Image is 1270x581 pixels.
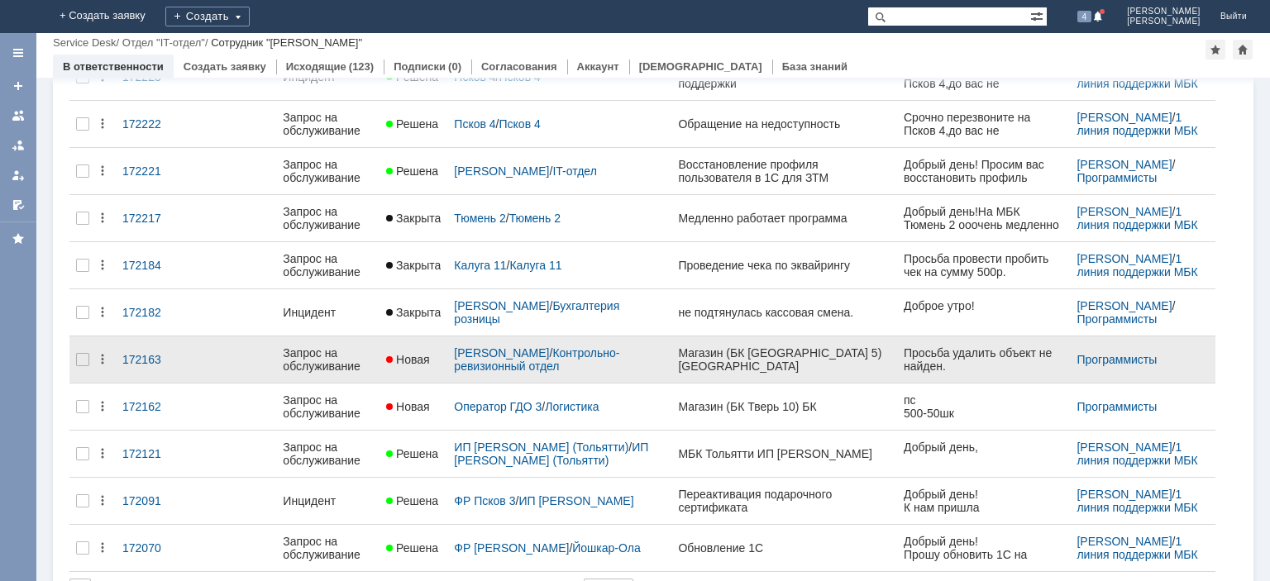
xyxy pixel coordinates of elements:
a: [PERSON_NAME] [1077,158,1172,171]
div: Запрос на обслуживание [283,535,373,561]
a: IT-отдел [552,164,596,178]
a: Закрыта [380,202,447,235]
div: Обновление 1С [678,541,890,555]
div: Магазин (БК Тверь 10) БК [678,400,890,413]
a: Новая [380,390,447,423]
a: 1 линия поддержки МБК [1077,205,1197,231]
div: Запрос на обслуживание [283,158,373,184]
span: от 19. [73,172,103,185]
div: / [454,164,665,178]
a: Исходящие [286,60,346,73]
a: не подтянулась кассовая смена. [671,296,897,329]
div: / [1077,299,1209,326]
a: 172121 [116,437,185,470]
div: 172121 [122,447,179,460]
a: Аккаунт [577,60,619,73]
a: Логистика [545,400,599,413]
div: Сделать домашней страницей [1233,40,1253,60]
div: 172091 [122,494,179,507]
a: Тюмень 2 [509,212,561,225]
a: Программисты [1077,400,1157,413]
a: 1 линия поддержки МБК [1077,488,1197,514]
a: [PERSON_NAME] [1077,111,1172,124]
a: [PERSON_NAME] [1077,535,1172,548]
div: Действия [96,541,109,555]
a: Переактивация подарочного сертификата [671,478,897,524]
div: / [1077,441,1209,467]
div: Действия [96,212,109,225]
div: Добавить в избранное [1206,40,1225,60]
a: Service Desk [53,36,117,49]
div: / [454,259,665,272]
a: Решена [380,107,447,140]
a: Запрос на обслуживание [276,195,380,241]
a: Калуга 11 [454,259,506,272]
span: Закрыта [386,306,441,319]
a: Запрос на обслуживание [276,242,380,288]
div: Действия [96,259,109,272]
div: Действия [96,447,109,460]
div: Проведение чека по эквайрингу [678,259,890,272]
a: База знаний [782,60,847,73]
span: Решена [386,541,438,555]
div: Запрос на обслуживание [283,205,373,231]
a: 172163 [116,343,185,376]
a: Закрыта [380,296,447,329]
a: Программисты [1077,312,1157,326]
div: Восстановление профиля пользователя в 1С для ЗТМ [PERSON_NAME] [678,158,890,184]
div: Запрос на обслуживание [283,393,373,420]
div: / [454,441,665,467]
a: Йошкар-Ола [572,541,640,555]
div: не подтянулась кассовая смена. [678,306,890,319]
a: 172162 [116,390,185,423]
a: [PERSON_NAME] [454,299,549,312]
div: 172221 [122,164,179,178]
a: Проведение чека по эквайрингу [671,249,897,282]
div: МБК Тольятти ИП [PERSON_NAME] [678,447,890,460]
a: 1 линия поддержки МБК [1077,252,1197,279]
a: ИП [PERSON_NAME] [518,494,633,507]
div: (0) [448,60,461,73]
div: / [454,117,665,131]
div: 172217 [122,212,179,225]
div: Действия [96,164,109,178]
a: Тюмень 2 [454,212,505,225]
a: Псков 4 [499,117,541,131]
div: / [454,400,665,413]
span: [PERSON_NAME] [1127,7,1201,17]
a: Создать заявку [184,60,266,73]
a: 172182 [116,296,185,329]
a: 1 линия поддержки МБК [1077,111,1197,137]
a: Новая [380,343,447,376]
a: Решена [380,484,447,517]
a: [PERSON_NAME] [1077,205,1172,218]
div: Обращение на недоступность [678,117,890,131]
div: Запрос на обслуживание [283,111,373,137]
a: В ответственности [63,60,164,73]
div: Запрос на обслуживание [283,252,373,279]
span: [PERSON_NAME] [1127,17,1201,26]
a: Решена [380,437,447,470]
a: Медленно работает программа [671,202,897,235]
a: Магазин (БК Тверь 10) БК [671,390,897,423]
span: Новая [386,400,430,413]
a: [PERSON_NAME] [1077,441,1172,454]
a: 172221 [116,155,185,188]
a: Запрос на обслуживание [276,101,380,147]
div: Действия [96,494,109,507]
a: [PERSON_NAME] [454,346,549,360]
a: Подписки [394,60,446,73]
a: Закрыта [380,249,447,282]
span: 4 [1077,11,1092,22]
a: Отдел "IT-отдел" [122,36,205,49]
div: 172184 [122,259,179,272]
a: Псков 4 [454,117,495,131]
div: Магазин (БК [GEOGRAPHIC_DATA] 5) [GEOGRAPHIC_DATA] [678,346,890,373]
td: [PHONE_NUMBER](21)5gvxebpfrekyt [1,40,153,55]
a: Обращение на недоступность [671,107,897,140]
a: Решена [380,531,447,564]
a: Программисты [1077,171,1157,184]
a: Мои заявки [5,162,31,188]
a: Калуга 11 [509,259,561,272]
a: [PERSON_NAME] [1077,252,1172,265]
